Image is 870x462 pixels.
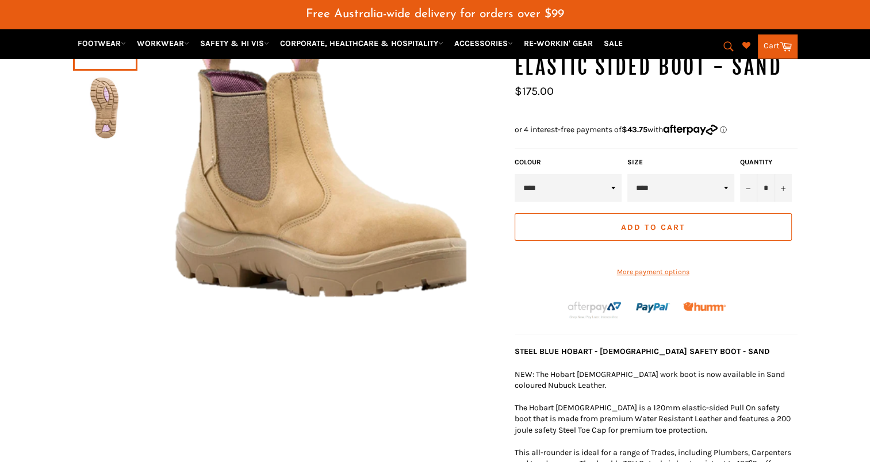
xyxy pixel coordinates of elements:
a: Cart [758,34,798,59]
button: Increase item quantity by one [775,174,792,202]
span: $175.00 [515,84,554,98]
img: Afterpay-Logo-on-dark-bg_large.png [566,300,623,319]
span: Add to Cart [621,222,685,232]
button: Add to Cart [515,213,792,241]
label: COLOUR [515,157,622,167]
a: RE-WORKIN' GEAR [519,33,597,53]
a: SALE [599,33,627,53]
a: ACCESSORIES [450,33,518,53]
img: paypal.png [636,291,670,325]
img: STEEL BLUE 512701 HOBART LADIES ELASTIC SIDED BOOT - SAND - Workin' Gear [79,76,132,140]
button: Reduce item quantity by one [740,174,757,202]
p: NEW: The Hobart [DEMOGRAPHIC_DATA] work boot is now available in Sand coloured Nubuck Leather. [515,369,798,391]
label: Size [627,157,734,167]
a: SAFETY & HI VIS [196,33,274,53]
p: The Hobart [DEMOGRAPHIC_DATA] is a 120mm elastic-sided Pull On safety boot that is made from prem... [515,402,798,436]
a: CORPORATE, HEALTHCARE & HOSPITALITY [275,33,448,53]
a: More payment options [515,267,792,277]
a: FOOTWEAR [73,33,131,53]
strong: STEEL BLUE HOBART - [DEMOGRAPHIC_DATA] SAFETY BOOT - SAND [515,346,770,356]
a: WORKWEAR [132,33,194,53]
label: Quantity [740,157,792,167]
span: Free Australia-wide delivery for orders over $99 [306,8,564,20]
img: Humm_core_logo_RGB-01_300x60px_small_195d8312-4386-4de7-b182-0ef9b6303a37.png [683,302,726,311]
